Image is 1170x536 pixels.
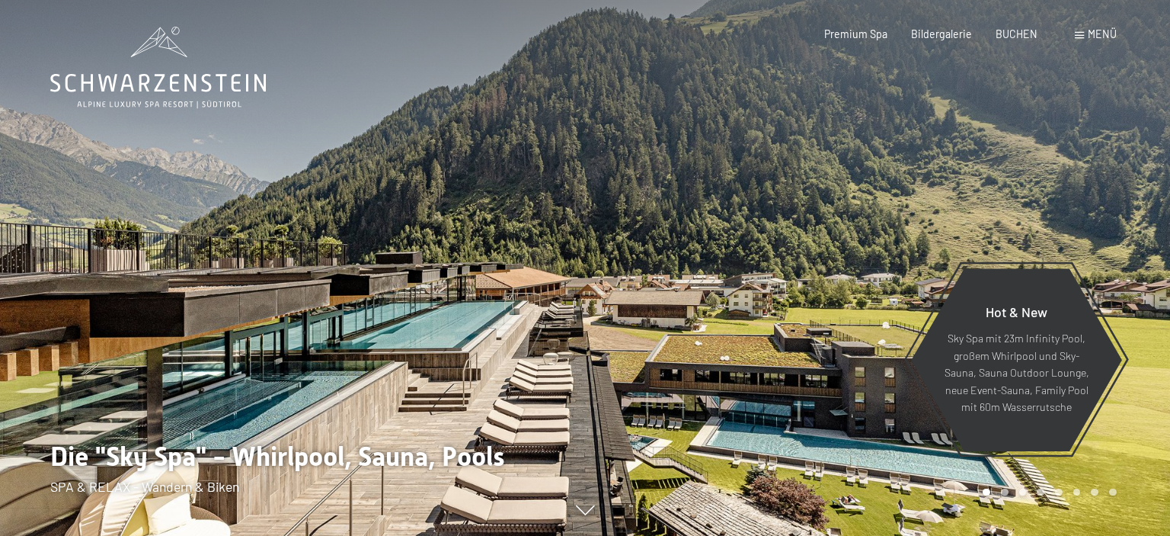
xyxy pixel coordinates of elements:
a: BUCHEN [996,27,1037,40]
a: Bildergalerie [911,27,972,40]
a: Premium Spa [824,27,887,40]
span: Menü [1088,27,1117,40]
span: Hot & New [986,303,1047,320]
div: Carousel Page 1 (Current Slide) [983,489,990,496]
div: Carousel Page 7 [1091,489,1098,496]
div: Carousel Page 4 [1037,489,1044,496]
div: Carousel Page 6 [1073,489,1081,496]
div: Carousel Page 3 [1019,489,1027,496]
div: Carousel Pagination [977,489,1116,496]
a: Hot & New Sky Spa mit 23m Infinity Pool, großem Whirlpool und Sky-Sauna, Sauna Outdoor Lounge, ne... [910,268,1123,452]
div: Carousel Page 2 [1001,489,1009,496]
p: Sky Spa mit 23m Infinity Pool, großem Whirlpool und Sky-Sauna, Sauna Outdoor Lounge, neue Event-S... [944,330,1089,416]
div: Carousel Page 8 [1109,489,1117,496]
div: Carousel Page 5 [1055,489,1063,496]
